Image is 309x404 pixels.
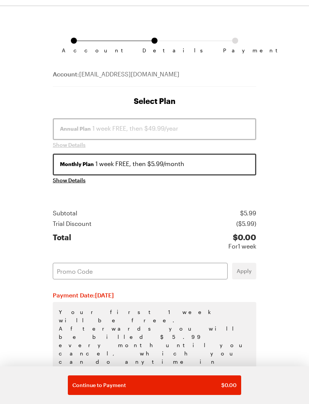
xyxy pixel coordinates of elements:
button: Show Details [53,141,86,149]
div: 1 week FREE, then $49.99/year [60,124,249,133]
h2: Payment Date: [DATE] [53,291,256,299]
span: Monthly Plan [60,160,94,168]
button: Continue to Payment$0.00 [68,375,241,395]
div: Total [53,233,71,251]
div: Trial Discount [53,219,92,228]
div: 1 week FREE, then $5.99/month [60,159,249,168]
button: Annual Plan 1 week FREE, then $49.99/year [53,118,256,140]
div: For 1 week [228,242,256,251]
span: Annual Plan [60,125,91,133]
button: Show Details [53,177,86,184]
div: $ 0.00 [228,233,256,242]
button: Monthly Plan 1 week FREE, then $5.99/month [53,154,256,175]
ol: Subscription checkout form navigation [53,38,256,47]
div: [EMAIL_ADDRESS][DOMAIN_NAME] [53,70,256,87]
span: Payment [223,47,247,53]
span: Details [142,47,167,53]
section: Price summary [53,209,256,251]
h1: Select Plan [53,96,256,106]
p: Your first 1 week will be free. Afterwards you will be billed $5.99 every month until you cancel,... [53,302,256,397]
div: Subtotal [53,209,77,218]
span: Account: [53,70,79,78]
span: Continue to Payment [72,381,126,389]
div: ($ 5.99 ) [236,219,256,228]
div: $ 5.99 [240,209,256,218]
span: $ 0.00 [221,381,237,389]
input: Promo Code [53,263,228,279]
span: Account [62,47,86,53]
